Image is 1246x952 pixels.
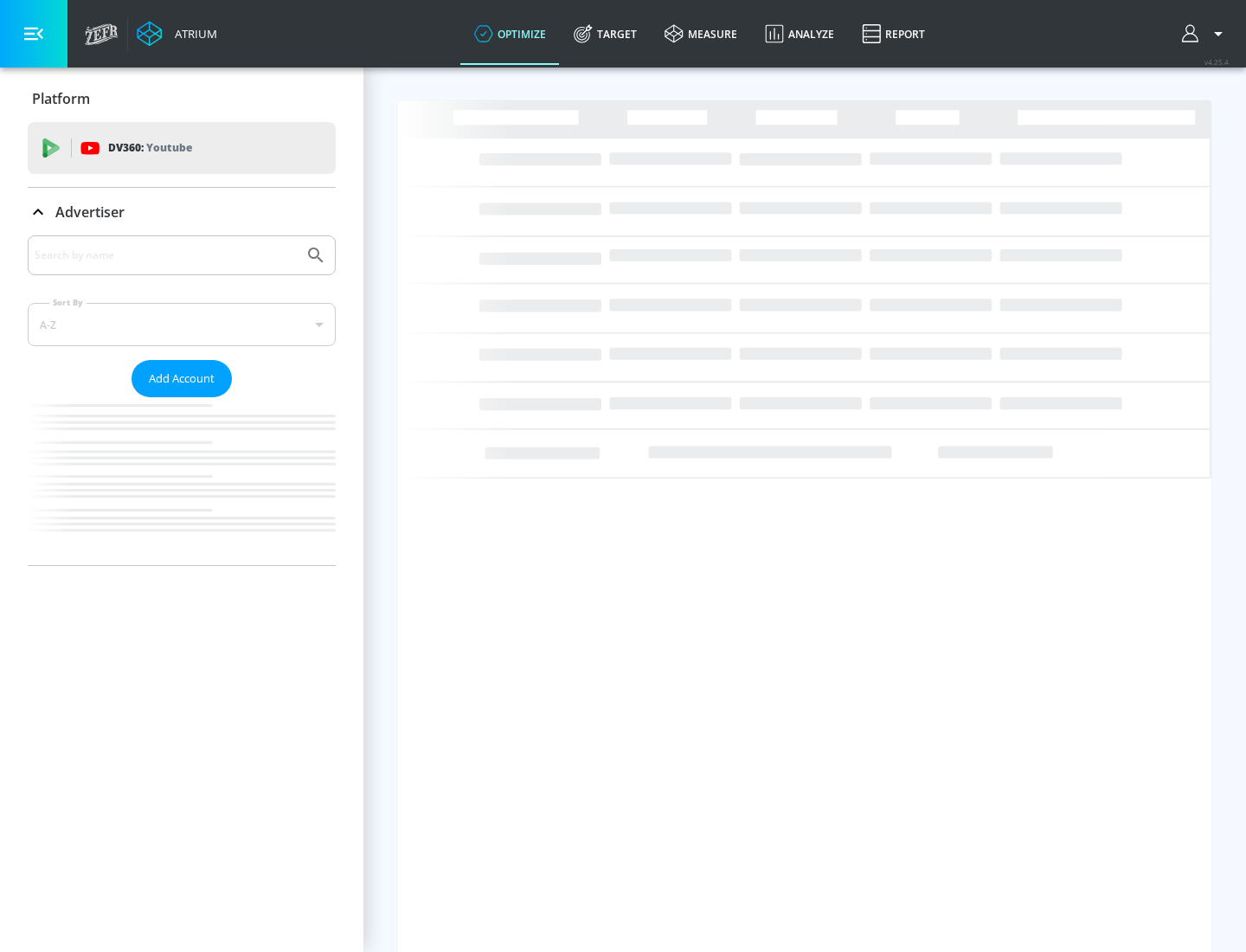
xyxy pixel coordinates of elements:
a: Target [560,3,651,65]
p: Advertiser [55,203,125,222]
label: Sort By [49,297,87,308]
a: Atrium [137,21,217,47]
a: Analyze [751,3,848,65]
div: A-Z [28,303,336,346]
p: DV360: [108,138,192,158]
p: Youtube [146,138,192,157]
div: Platform [28,74,336,123]
span: Add Account [149,369,215,389]
button: Add Account [132,360,232,397]
a: measure [651,3,751,65]
a: optimize [460,3,560,65]
span: v 4.25.4 [1204,57,1229,67]
input: Search by name [35,244,297,267]
a: Report [848,3,939,65]
div: Atrium [168,26,217,42]
p: Platform [32,89,90,108]
div: DV360: Youtube [28,122,336,174]
div: Advertiser [28,188,336,236]
nav: list of Advertiser [28,397,336,565]
div: Advertiser [28,235,336,565]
